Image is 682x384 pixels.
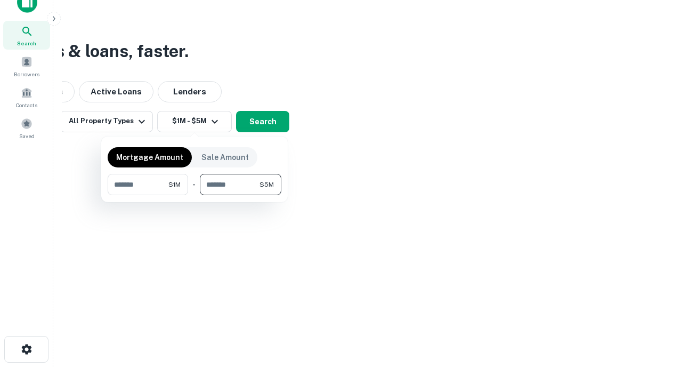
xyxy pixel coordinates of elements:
[192,174,196,195] div: -
[629,299,682,350] iframe: Chat Widget
[259,180,274,189] span: $5M
[116,151,183,163] p: Mortgage Amount
[168,180,181,189] span: $1M
[201,151,249,163] p: Sale Amount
